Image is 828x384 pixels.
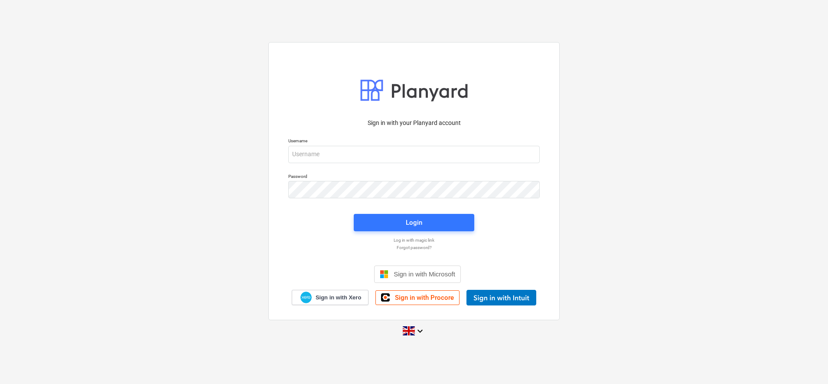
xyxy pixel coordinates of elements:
[300,292,312,303] img: Xero logo
[406,217,422,228] div: Login
[288,146,540,163] input: Username
[354,214,474,231] button: Login
[284,245,544,250] a: Forgot password?
[380,270,388,279] img: Microsoft logo
[375,290,460,305] a: Sign in with Procore
[316,294,361,302] span: Sign in with Xero
[288,118,540,128] p: Sign in with your Planyard account
[394,270,455,278] span: Sign in with Microsoft
[284,237,544,243] a: Log in with magic link
[415,326,425,336] i: keyboard_arrow_down
[395,294,454,302] span: Sign in with Procore
[288,138,540,145] p: Username
[288,174,540,181] p: Password
[292,290,369,305] a: Sign in with Xero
